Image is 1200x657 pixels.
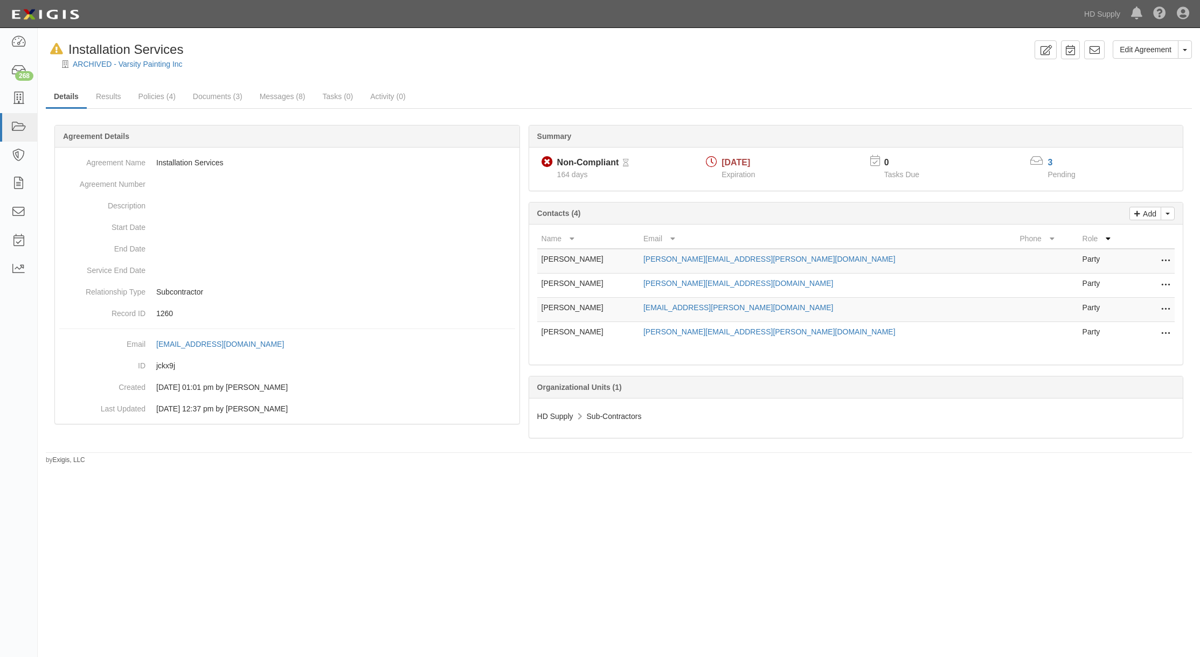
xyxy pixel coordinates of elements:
[1140,207,1156,220] p: Add
[1113,40,1178,59] a: Edit Agreement
[8,5,82,24] img: logo-5460c22ac91f19d4615b14bd174203de0afe785f0fc80cf4dbbc73dc1793850b.png
[68,42,183,57] span: Installation Services
[537,229,639,249] th: Name
[537,298,639,322] td: [PERSON_NAME]
[185,86,251,107] a: Documents (3)
[557,157,619,169] div: Non-Compliant
[1078,298,1132,322] td: Party
[884,170,919,179] span: Tasks Due
[59,303,145,319] dt: Record ID
[639,229,1015,249] th: Email
[1048,170,1075,179] span: Pending
[1079,3,1126,25] a: HD Supply
[59,355,515,376] dd: jckx9j
[643,279,833,288] a: [PERSON_NAME][EMAIL_ADDRESS][DOMAIN_NAME]
[59,216,145,233] dt: Start Date
[587,412,642,421] span: Sub-Contractors
[59,195,145,211] dt: Description
[50,44,63,55] i: In Default since 04/22/2025
[59,355,145,371] dt: ID
[1129,207,1161,220] a: Add
[88,86,129,107] a: Results
[156,340,296,348] a: [EMAIL_ADDRESS][DOMAIN_NAME]
[156,308,515,319] p: 1260
[59,281,145,297] dt: Relationship Type
[73,60,183,68] a: ARCHIVED - Varsity Painting Inc
[1153,8,1166,20] i: Help Center - Complianz
[59,398,145,414] dt: Last Updated
[1078,274,1132,298] td: Party
[643,303,833,312] a: [EMAIL_ADDRESS][PERSON_NAME][DOMAIN_NAME]
[537,274,639,298] td: [PERSON_NAME]
[59,376,145,393] dt: Created
[362,86,413,107] a: Activity (0)
[59,260,145,276] dt: Service End Date
[59,152,515,173] dd: Installation Services
[537,132,572,141] b: Summary
[643,327,896,336] a: [PERSON_NAME][EMAIL_ADDRESS][PERSON_NAME][DOMAIN_NAME]
[59,238,145,254] dt: End Date
[63,132,129,141] b: Agreement Details
[722,170,755,179] span: Expiration
[537,209,581,218] b: Contacts (4)
[46,86,87,109] a: Details
[53,456,85,464] a: Exigis, LLC
[59,281,515,303] dd: Subcontractor
[130,86,184,107] a: Policies (4)
[46,456,85,465] small: by
[1078,322,1132,346] td: Party
[1078,229,1132,249] th: Role
[59,173,145,190] dt: Agreement Number
[537,412,573,421] span: HD Supply
[46,40,183,59] div: Installation Services
[252,86,314,107] a: Messages (8)
[884,157,933,169] p: 0
[156,339,284,350] div: [EMAIL_ADDRESS][DOMAIN_NAME]
[314,86,361,107] a: Tasks (0)
[59,333,145,350] dt: Email
[537,249,639,274] td: [PERSON_NAME]
[643,255,896,263] a: [PERSON_NAME][EMAIL_ADDRESS][PERSON_NAME][DOMAIN_NAME]
[1048,158,1052,167] a: 3
[59,152,145,168] dt: Agreement Name
[623,159,629,167] i: Pending Review
[1015,229,1078,249] th: Phone
[537,383,622,392] b: Organizational Units (1)
[537,322,639,346] td: [PERSON_NAME]
[1078,249,1132,274] td: Party
[15,71,33,81] div: 268
[722,158,750,167] span: [DATE]
[59,398,515,420] dd: [DATE] 12:37 pm by [PERSON_NAME]
[557,170,588,179] span: Since 04/01/2025
[542,157,553,168] i: Non-Compliant
[59,376,515,398] dd: [DATE] 01:01 pm by [PERSON_NAME]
